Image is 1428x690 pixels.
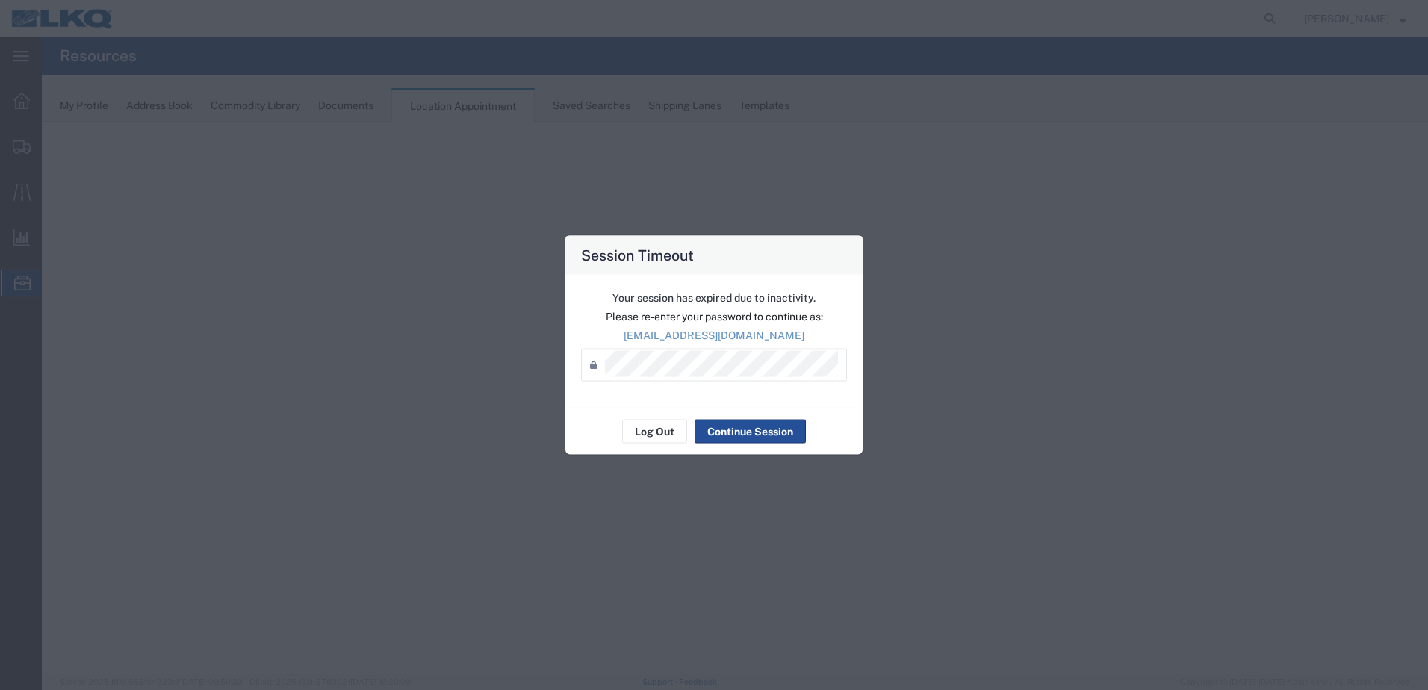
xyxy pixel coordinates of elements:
[622,420,687,444] button: Log Out
[581,328,847,344] p: [EMAIL_ADDRESS][DOMAIN_NAME]
[581,290,847,306] p: Your session has expired due to inactivity.
[581,309,847,325] p: Please re-enter your password to continue as:
[581,244,694,266] h4: Session Timeout
[695,420,806,444] button: Continue Session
